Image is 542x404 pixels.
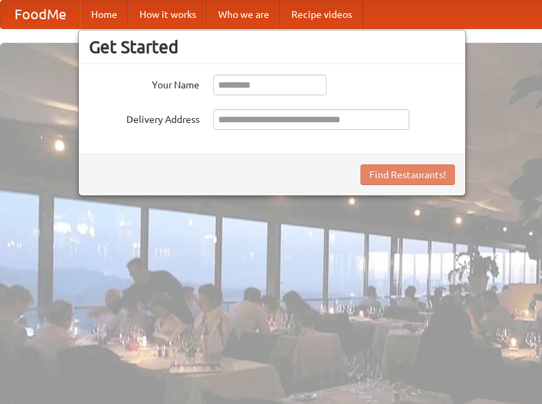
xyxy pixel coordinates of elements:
[80,1,128,28] a: Home
[1,1,80,28] a: FoodMe
[89,37,455,57] h3: Get Started
[207,1,280,28] a: Who we are
[360,164,455,185] button: Find Restaurants!
[128,1,207,28] a: How it works
[89,75,200,92] label: Your Name
[89,109,200,126] label: Delivery Address
[280,1,363,28] a: Recipe videos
